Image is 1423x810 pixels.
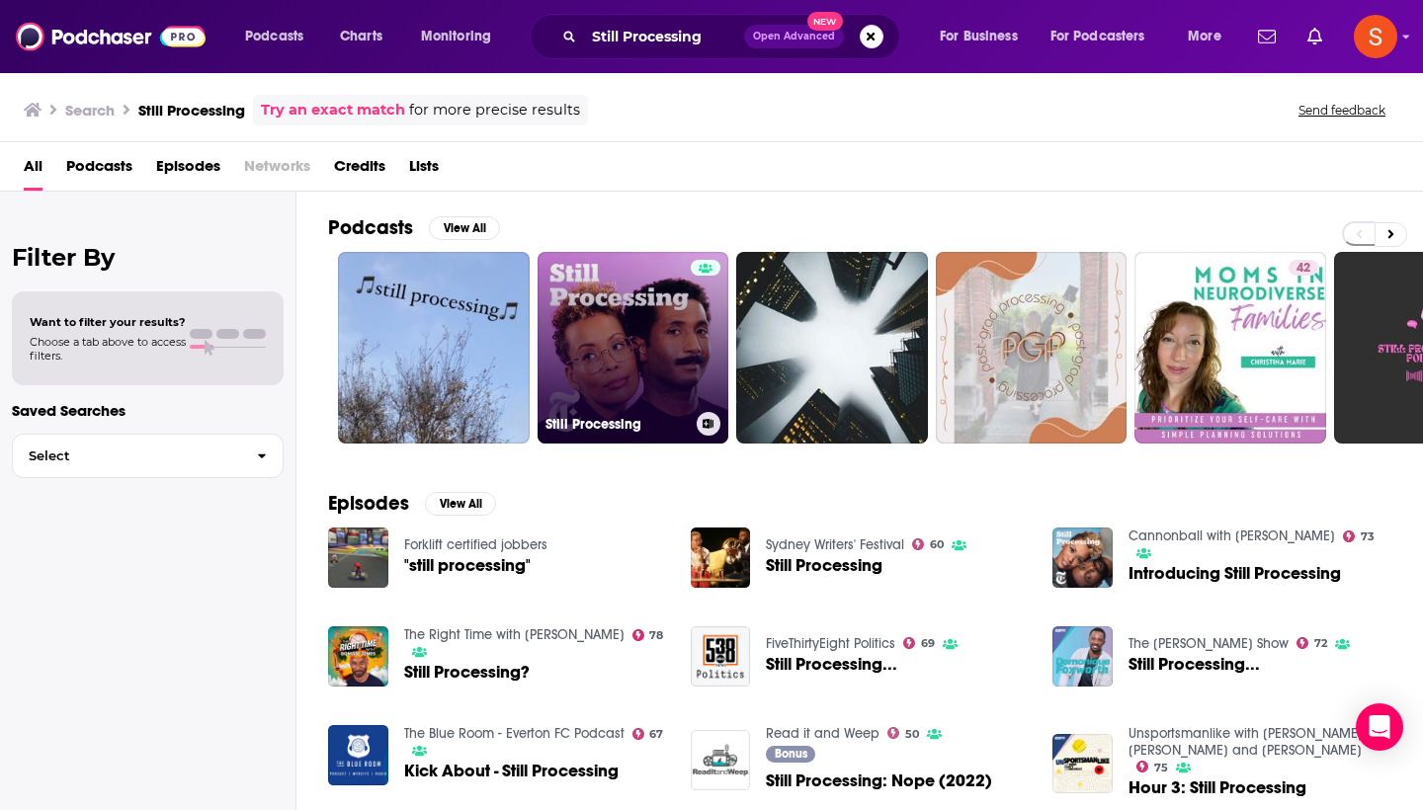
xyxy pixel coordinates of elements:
[1188,23,1221,50] span: More
[766,656,897,673] a: Still Processing...
[327,21,394,52] a: Charts
[1052,734,1113,794] img: Hour 3: Still Processing
[1314,639,1327,648] span: 72
[766,772,992,789] span: Still Processing: Nope (2022)
[404,536,547,553] a: Forklift certified jobbers
[940,23,1018,50] span: For Business
[1154,764,1168,772] span: 75
[328,491,409,516] h2: Episodes
[1293,102,1391,119] button: Send feedback
[328,215,413,240] h2: Podcasts
[912,538,944,550] a: 60
[1050,23,1145,50] span: For Podcasters
[1052,527,1113,588] img: Introducing Still Processing
[538,252,729,444] a: Still Processing
[926,21,1043,52] button: open menu
[766,725,879,742] a: Read it and Weep
[138,101,245,120] h3: Still Processing
[1038,21,1174,52] button: open menu
[1136,761,1168,772] a: 75
[766,635,895,652] a: FiveThirtyEight Politics
[744,25,844,48] button: Open AdvancedNew
[1297,259,1310,279] span: 42
[156,150,220,191] a: Episodes
[425,492,496,516] button: View All
[887,727,919,739] a: 50
[404,557,531,574] a: "still processing"
[649,631,663,640] span: 78
[16,18,206,55] img: Podchaser - Follow, Share and Rate Podcasts
[1354,15,1397,58] img: User Profile
[421,23,491,50] span: Monitoring
[261,99,405,121] a: Try an exact match
[1354,15,1397,58] span: Logged in as sadie76317
[584,21,744,52] input: Search podcasts, credits, & more...
[30,335,186,363] span: Choose a tab above to access filters.
[632,728,664,740] a: 67
[691,730,751,790] img: Still Processing: Nope (2022)
[1052,626,1113,687] img: Still Processing...
[905,730,919,739] span: 50
[766,536,904,553] a: Sydney Writers' Festival
[545,416,689,433] h3: Still Processing
[691,527,751,588] img: Still Processing
[12,243,284,272] h2: Filter By
[903,637,935,649] a: 69
[1129,565,1341,582] a: Introducing Still Processing
[1343,530,1375,542] a: 73
[409,150,439,191] a: Lists
[649,730,663,739] span: 67
[407,21,517,52] button: open menu
[1354,15,1397,58] button: Show profile menu
[328,527,388,588] img: "still processing"
[30,315,186,329] span: Want to filter your results?
[13,449,241,462] span: Select
[1129,656,1260,673] a: Still Processing...
[404,763,619,779] a: Kick About - Still Processing
[24,150,42,191] a: All
[12,434,284,478] button: Select
[632,629,664,641] a: 78
[328,725,388,785] img: Kick About - Still Processing
[404,664,530,681] a: Still Processing?
[753,32,835,41] span: Open Advanced
[66,150,132,191] a: Podcasts
[244,150,310,191] span: Networks
[1174,21,1246,52] button: open menu
[1129,725,1366,759] a: Unsportsmanlike with Evan, Canty and Michelle
[404,626,625,643] a: The Right Time with Bomani Jones
[404,725,625,742] a: The Blue Room - Everton FC Podcast
[807,12,843,31] span: New
[921,639,935,648] span: 69
[1250,20,1284,53] a: Show notifications dropdown
[409,99,580,121] span: for more precise results
[691,626,751,687] img: Still Processing...
[328,491,496,516] a: EpisodesView All
[775,748,807,760] span: Bonus
[1297,637,1327,649] a: 72
[1356,703,1403,751] div: Open Intercom Messenger
[1289,260,1318,276] a: 42
[1129,635,1289,652] a: The Domonique Foxworth Show
[334,150,385,191] span: Credits
[231,21,329,52] button: open menu
[1129,779,1306,796] a: Hour 3: Still Processing
[12,401,284,420] p: Saved Searches
[766,557,882,574] a: Still Processing
[1299,20,1330,53] a: Show notifications dropdown
[1129,527,1335,544] a: Cannonball with Wesley Morris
